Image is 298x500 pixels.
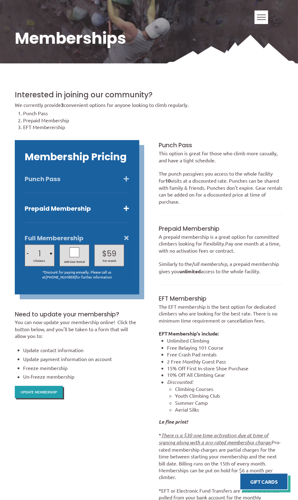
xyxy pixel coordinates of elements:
li: 10% Off All Climbing Gear [167,372,283,378]
h3: Prepaid Membership [159,225,283,233]
button: - [25,244,31,262]
button: + [48,244,55,262]
p: 59 [107,249,116,259]
h2: Interested in joining our community? [15,90,283,100]
li: EFT Memberership [23,124,283,130]
span: Add Gear Rental [62,260,87,264]
span: A prepaid membership is a great option for committed climbers looking for flexibility. [159,234,279,246]
em: Discounted: [167,379,193,385]
strong: unlimited [180,268,201,274]
li: Climbing Courses [175,386,283,392]
p: This option is great for those who climb more casually, and have a tight schedule. [159,150,283,164]
li: 15% Off First In-store Shoe Purchase [167,365,283,372]
li: Aerial Silks [175,406,283,413]
h3: Punch Pass [159,141,283,150]
p: The EFT membership is the best option for dedicated climbers who are looking for the best rate. T... [159,303,283,324]
p: You can now update your membership online! Click the button below, and you'll be taken to a form ... [15,319,139,339]
h3: EFT Membership [159,295,283,303]
p: The punch pass [159,170,283,205]
p: Similarly to the , a prepaid membership gives you access to the whole facility. [159,260,283,275]
div: Toggle Off Canvas Content [255,10,268,24]
span: gives you access to the whole facility for visits at a discounted rate. Punches can be shared wit... [159,170,283,205]
a: Update Membership [15,386,63,398]
em: full membership [192,261,227,267]
span: Un-freeze membership [23,374,74,380]
strong: EFT Membership's include: [159,330,283,337]
li: Prepaid Membership [23,117,283,124]
li: Free Belaying 101 Course [167,344,283,351]
p: * Pro-rated membership charges are partial charges for the time between starting your membership ... [159,432,283,481]
span: . [159,432,272,445]
h2: $ [97,249,121,259]
h1: Memberships [15,27,283,50]
span: Climbers [33,259,45,262]
span: Per month [100,259,119,262]
span: Freeze membership [23,365,67,371]
h2: 1 [27,249,52,259]
h2: Membership Pricing [25,150,129,164]
strong: Le fine print! [159,419,188,425]
span: Update Membership [21,391,57,394]
li: Punch Pass [23,110,283,116]
li: Unlimited Climbing [167,337,283,344]
span: Update payment information on account [23,356,112,362]
li: Free Crash Pad rentals [167,351,283,358]
li: Summer Camp [175,400,283,406]
p: Pay one month at a time, with no activation fees or contract. [159,233,283,254]
em: There is a $30 one time activation due at time of signing along with a pro-rated membership charge [159,432,271,446]
p: We currently provide convenient options for anyone looking to climb regularly. [15,101,283,108]
h3: Need to update your membership? [15,311,139,319]
strong: 3 [61,102,64,108]
span: Update contact information [23,347,84,353]
a: [PHONE_NUMBER] [46,274,76,279]
li: Youth Climbing Club [175,392,283,399]
p: *Discount for paying annually. Please call us at for further information [25,270,129,279]
li: 2 Free Monthly Guest Pass [167,358,283,365]
strong: 10 [165,177,171,184]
